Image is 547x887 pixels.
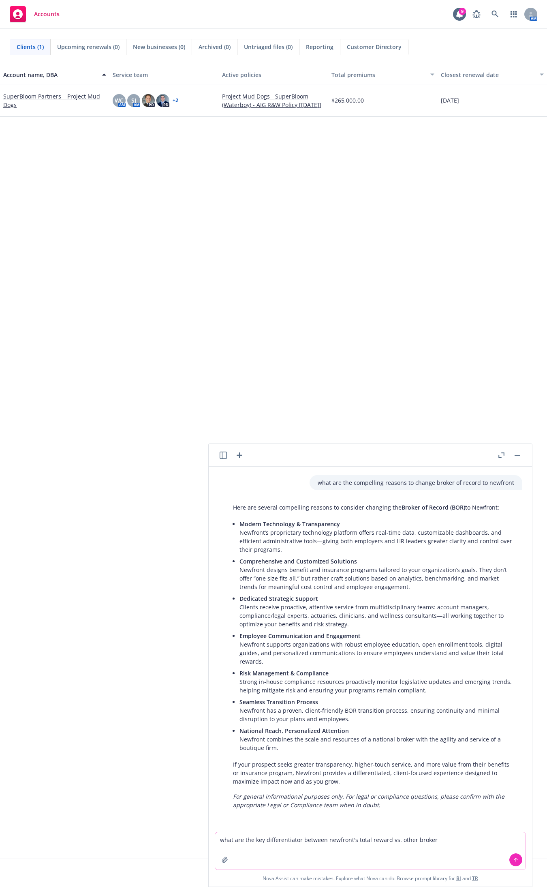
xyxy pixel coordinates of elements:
span: Broker of Record (BOR) [402,503,465,511]
div: Service team [113,71,216,79]
span: Comprehensive and Customized Solutions [239,557,357,565]
p: Newfront has a proven, client-friendly BOR transition process, ensuring continuity and minimal di... [239,698,514,723]
span: WC [115,96,124,105]
span: Risk Management & Compliance [239,669,329,677]
span: $265,000.00 [331,96,364,105]
img: photo [156,94,169,107]
p: Newfront’s proprietary technology platform offers real-time data, customizable dashboards, and ef... [239,520,514,554]
div: 9 [459,8,466,15]
a: TR [472,875,478,882]
span: Archived (0) [199,43,231,51]
span: [DATE] [441,96,459,105]
div: Closest renewal date [441,71,535,79]
a: Switch app [506,6,522,22]
span: Accounts [34,11,60,17]
button: Active policies [219,65,328,84]
span: Untriaged files (0) [244,43,293,51]
span: SJ [131,96,136,105]
span: Customer Directory [347,43,402,51]
p: Clients receive proactive, attentive service from multidisciplinary teams: account managers, comp... [239,594,514,628]
p: Newfront designs benefit and insurance programs tailored to your organization’s goals. They don’t... [239,557,514,591]
span: Upcoming renewals (0) [57,43,120,51]
p: Newfront supports organizations with robust employee education, open enrollment tools, digital gu... [239,632,514,666]
a: Project Mud Dogs - SuperBloom (Waterboy) - AIG R&W Policy [[DATE]] [222,92,325,109]
button: Service team [109,65,219,84]
p: Here are several compelling reasons to consider changing the to Newfront: [233,503,514,512]
p: Newfront combines the scale and resources of a national broker with the agility and service of a ... [239,726,514,752]
a: Search [487,6,503,22]
span: National Reach, Personalized Attention [239,727,349,735]
span: Seamless Transition Process [239,698,318,706]
textarea: what are the key differentiator between newfront's total reward vs. other broke [215,832,526,870]
p: If your prospect seeks greater transparency, higher-touch service, and more value from their bene... [233,760,514,786]
span: Clients (1) [17,43,44,51]
span: Employee Communication and Engagement [239,632,361,640]
span: Dedicated Strategic Support [239,595,318,602]
div: Account name, DBA [3,71,97,79]
div: Total premiums [331,71,425,79]
span: Reporting [306,43,333,51]
a: SuperBloom Partners – Project Mud Dogs [3,92,106,109]
a: + 2 [173,98,178,103]
button: Closest renewal date [438,65,547,84]
a: Report a Bug [468,6,485,22]
span: New businesses (0) [133,43,185,51]
button: Total premiums [328,65,438,84]
div: Active policies [222,71,325,79]
p: Strong in-house compliance resources proactively monitor legislative updates and emerging trends,... [239,669,514,694]
a: BI [456,875,461,882]
em: For general informational purposes only. For legal or compliance questions, please confirm with t... [233,793,504,809]
p: what are the compelling reasons to change broker of record to newfront [318,478,514,487]
span: Nova Assist can make mistakes. Explore what Nova can do: Browse prompt library for and [263,870,478,887]
span: Modern Technology & Transparency [239,520,340,528]
a: Accounts [6,3,63,26]
img: photo [142,94,155,107]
